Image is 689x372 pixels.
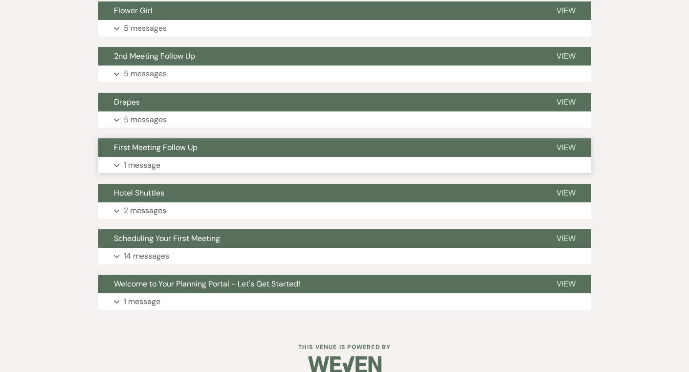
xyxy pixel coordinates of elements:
button: View [541,275,591,293]
button: View [541,1,591,20]
button: 5 messages [98,111,591,128]
button: 2 messages [98,202,591,219]
button: Welcome to Your Planning Portal - Let's Get Started! [98,275,541,293]
p: 1 message [124,159,160,172]
button: 2nd Meeting Follow Up [98,47,541,66]
button: 5 messages [98,20,591,37]
span: First Meeting Follow Up [114,142,198,153]
button: Hotel Shuttles [98,184,541,202]
button: View [541,93,591,111]
button: Drapes [98,93,541,111]
button: View [541,184,591,202]
span: Drapes [114,97,140,107]
button: Flower Girl [98,1,541,20]
span: Hotel Shuttles [114,188,164,198]
span: View [556,142,576,153]
span: View [556,279,576,289]
button: First Meeting Follow Up [98,138,541,157]
span: View [556,233,576,243]
button: Scheduling Your First Meeting [98,229,541,248]
button: 1 message [98,293,591,310]
button: View [541,229,591,248]
span: 2nd Meeting Follow Up [114,51,195,61]
p: 1 message [124,295,160,308]
button: 14 messages [98,248,591,264]
p: 2 messages [124,204,166,217]
span: View [556,97,576,107]
button: View [541,138,591,157]
button: 1 message [98,157,591,174]
span: View [556,188,576,198]
span: Flower Girl [114,5,153,16]
span: View [556,51,576,61]
button: View [541,47,591,66]
span: Welcome to Your Planning Portal - Let's Get Started! [114,279,300,289]
p: 5 messages [124,67,167,80]
p: 5 messages [124,22,167,35]
span: View [556,5,576,16]
button: 5 messages [98,66,591,82]
p: 14 messages [124,250,169,263]
p: 5 messages [124,113,167,126]
span: Scheduling Your First Meeting [114,233,220,243]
